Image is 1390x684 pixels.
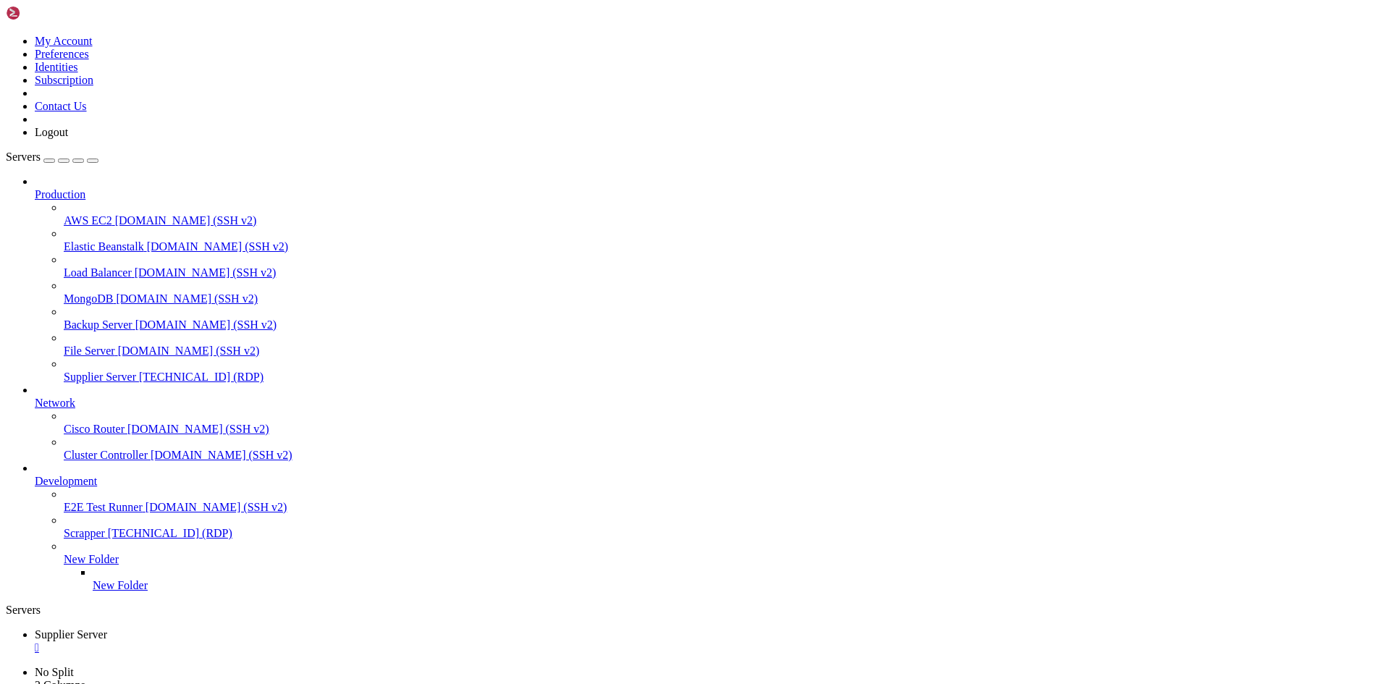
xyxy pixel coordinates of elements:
a: New Folder [64,553,1384,566]
span: New Folder [93,579,148,591]
span: Cluster Controller [64,449,148,461]
a: Subscription [35,74,93,86]
li: Supplier Server [TECHNICAL_ID] (RDP) [64,358,1384,384]
li: Cluster Controller [DOMAIN_NAME] (SSH v2) [64,436,1384,462]
a: Production [35,188,1384,201]
div: Servers [6,604,1384,617]
span: [TECHNICAL_ID] (RDP) [108,527,232,539]
li: AWS EC2 [DOMAIN_NAME] (SSH v2) [64,201,1384,227]
a: Cisco Router [DOMAIN_NAME] (SSH v2) [64,423,1384,436]
span: [DOMAIN_NAME] (SSH v2) [116,292,258,305]
a:  [35,641,1384,654]
a: Preferences [35,48,89,60]
li: File Server [DOMAIN_NAME] (SSH v2) [64,332,1384,358]
span: Cisco Router [64,423,125,435]
a: Supplier Server [35,628,1384,654]
a: New Folder [93,579,1384,592]
a: Load Balancer [DOMAIN_NAME] (SSH v2) [64,266,1384,279]
span: Supplier Server [64,371,136,383]
span: [DOMAIN_NAME] (SSH v2) [146,501,287,513]
a: Scrapper [TECHNICAL_ID] (RDP) [64,527,1384,540]
span: Servers [6,151,41,163]
a: Development [35,475,1384,488]
li: Scrapper [TECHNICAL_ID] (RDP) [64,514,1384,540]
a: Contact Us [35,100,87,112]
li: New Folder [64,540,1384,592]
span: Production [35,188,85,200]
a: AWS EC2 [DOMAIN_NAME] (SSH v2) [64,214,1384,227]
li: Development [35,462,1384,592]
li: Network [35,384,1384,462]
li: Load Balancer [DOMAIN_NAME] (SSH v2) [64,253,1384,279]
a: Cluster Controller [DOMAIN_NAME] (SSH v2) [64,449,1384,462]
li: New Folder [93,566,1384,592]
a: Servers [6,151,98,163]
span: E2E Test Runner [64,501,143,513]
a: Logout [35,126,68,138]
a: Backup Server [DOMAIN_NAME] (SSH v2) [64,318,1384,332]
span: Scrapper [64,527,105,539]
span: AWS EC2 [64,214,112,227]
span: Load Balancer [64,266,132,279]
span: [DOMAIN_NAME] (SSH v2) [127,423,269,435]
a: My Account [35,35,93,47]
span: [DOMAIN_NAME] (SSH v2) [135,266,277,279]
span: [DOMAIN_NAME] (SSH v2) [151,449,292,461]
span: [TECHNICAL_ID] (RDP) [139,371,264,383]
a: Supplier Server [TECHNICAL_ID] (RDP) [64,371,1384,384]
li: Production [35,175,1384,384]
li: E2E Test Runner [DOMAIN_NAME] (SSH v2) [64,488,1384,514]
a: File Server [DOMAIN_NAME] (SSH v2) [64,345,1384,358]
span: Supplier Server [35,628,107,641]
a: MongoDB [DOMAIN_NAME] (SSH v2) [64,292,1384,305]
span: [DOMAIN_NAME] (SSH v2) [115,214,257,227]
li: Backup Server [DOMAIN_NAME] (SSH v2) [64,305,1384,332]
span: Backup Server [64,318,132,331]
span: Network [35,397,75,409]
li: Elastic Beanstalk [DOMAIN_NAME] (SSH v2) [64,227,1384,253]
img: Shellngn [6,6,89,20]
span: Development [35,475,97,487]
li: Cisco Router [DOMAIN_NAME] (SSH v2) [64,410,1384,436]
span: New Folder [64,553,119,565]
a: Elastic Beanstalk [DOMAIN_NAME] (SSH v2) [64,240,1384,253]
a: Identities [35,61,78,73]
span: Elastic Beanstalk [64,240,144,253]
li: MongoDB [DOMAIN_NAME] (SSH v2) [64,279,1384,305]
span: [DOMAIN_NAME] (SSH v2) [118,345,260,357]
span: [DOMAIN_NAME] (SSH v2) [135,318,277,331]
a: No Split [35,666,74,678]
a: E2E Test Runner [DOMAIN_NAME] (SSH v2) [64,501,1384,514]
span: [DOMAIN_NAME] (SSH v2) [147,240,289,253]
a: Network [35,397,1384,410]
span: File Server [64,345,115,357]
span: MongoDB [64,292,113,305]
